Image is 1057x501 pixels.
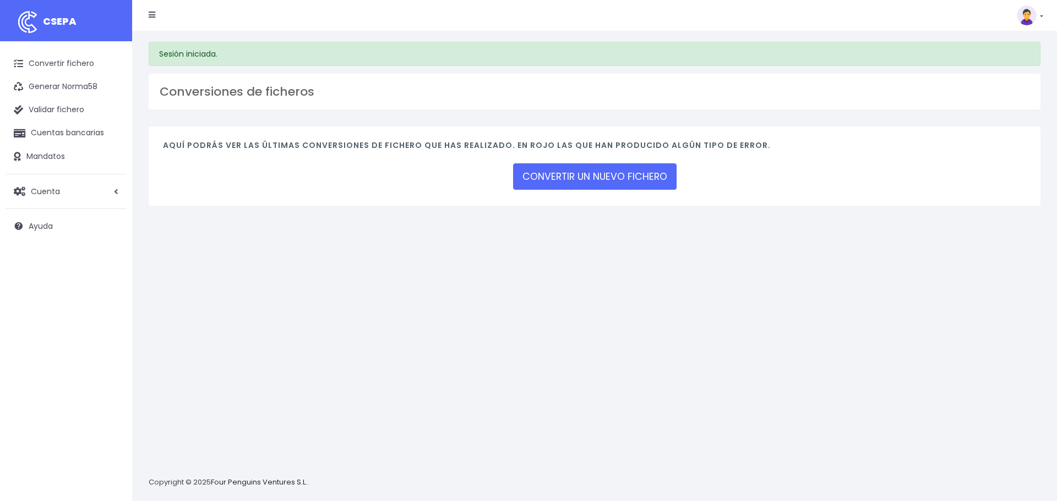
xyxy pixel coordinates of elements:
a: Cuenta [6,180,127,203]
p: Copyright © 2025 . [149,477,309,488]
div: Sesión iniciada. [149,42,1040,66]
span: Cuenta [31,185,60,196]
a: Cuentas bancarias [6,122,127,145]
span: Ayuda [29,221,53,232]
a: Four Penguins Ventures S.L. [211,477,307,487]
span: CSEPA [43,14,77,28]
img: profile [1017,5,1037,25]
a: Generar Norma58 [6,75,127,98]
a: CONVERTIR UN NUEVO FICHERO [513,163,677,190]
img: logo [14,8,41,36]
a: Ayuda [6,214,127,238]
h3: Conversiones de ficheros [160,85,1029,99]
h4: Aquí podrás ver las últimas conversiones de fichero que has realizado. En rojo las que han produc... [163,141,1026,156]
a: Convertir fichero [6,52,127,75]
a: Mandatos [6,145,127,168]
a: Validar fichero [6,98,127,122]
